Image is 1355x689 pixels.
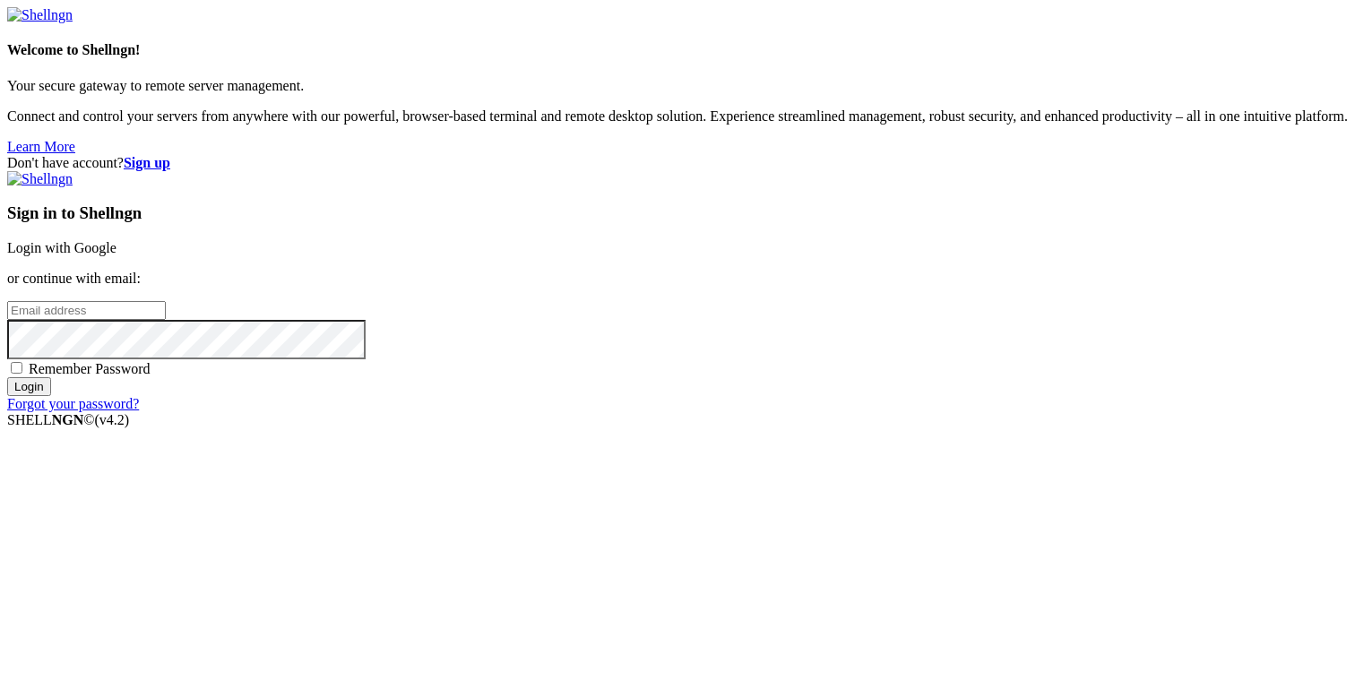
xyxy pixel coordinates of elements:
[52,412,84,427] b: NGN
[7,171,73,187] img: Shellngn
[7,301,166,320] input: Email address
[95,412,130,427] span: 4.2.0
[7,155,1348,171] div: Don't have account?
[11,362,22,374] input: Remember Password
[7,7,73,23] img: Shellngn
[7,139,75,154] a: Learn More
[29,361,151,376] span: Remember Password
[124,155,170,170] a: Sign up
[7,78,1348,94] p: Your secure gateway to remote server management.
[7,412,129,427] span: SHELL ©
[7,271,1348,287] p: or continue with email:
[7,377,51,396] input: Login
[7,42,1348,58] h4: Welcome to Shellngn!
[7,203,1348,223] h3: Sign in to Shellngn
[7,108,1348,125] p: Connect and control your servers from anywhere with our powerful, browser-based terminal and remo...
[7,240,117,255] a: Login with Google
[7,396,139,411] a: Forgot your password?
